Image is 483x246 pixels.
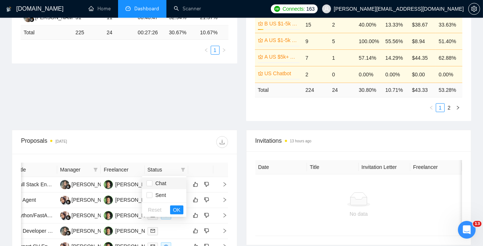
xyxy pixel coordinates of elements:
iframe: Intercom live chat [458,221,476,239]
span: setting [469,6,480,12]
td: 51.40% [436,33,462,49]
td: 53.28 % [436,83,462,97]
td: 55.56% [382,33,409,49]
div: [PERSON_NAME] [72,227,114,235]
a: LK[PERSON_NAME] [60,228,114,233]
td: Python/FastAPI Chatbot Development for Website [13,208,57,224]
td: $44.35 [409,49,436,66]
span: filter [93,167,98,172]
td: 30.80 % [356,83,382,97]
span: crown [258,71,263,76]
button: dislike [202,211,211,220]
div: [PERSON_NAME] [72,196,114,204]
a: 1 [436,104,444,112]
span: mail [151,229,155,233]
span: Dashboard [134,6,159,12]
img: gigradar-bm.png [66,200,71,205]
td: AI Developer for Newly Created Platform [13,224,57,239]
td: 2 [329,16,356,33]
time: [DATE] [55,139,67,143]
button: right [220,46,228,55]
span: OK [173,206,180,214]
button: setting [468,3,480,15]
span: left [204,48,208,52]
div: [PERSON_NAME] [72,211,114,219]
a: 2 [445,104,453,112]
span: Chat [152,180,166,186]
span: Connects: [283,5,305,13]
td: 5 [329,33,356,49]
span: crown [258,38,263,43]
li: Next Page [453,103,462,112]
td: 100.00% [356,33,382,49]
span: right [222,48,226,52]
img: gigradar-bm.png [66,184,71,189]
th: Date [255,160,307,174]
td: 0 [329,66,356,83]
td: 225 [73,25,104,40]
li: 1 [211,46,220,55]
th: Freelancer [101,163,144,177]
button: dislike [202,180,211,189]
span: dislike [204,228,209,234]
td: 14.29% [382,49,409,66]
th: Manager [57,163,101,177]
td: 13.33% [382,16,409,33]
div: [PERSON_NAME] [72,180,114,188]
td: 30.67 % [166,25,197,40]
a: B US $1-5k AI | ML | Data Science [265,20,298,28]
span: filter [181,167,185,172]
img: MW [104,211,113,220]
img: MW [104,226,113,236]
div: Proposals [21,136,124,148]
td: 40.00% [356,16,382,33]
button: like [191,180,200,189]
span: 163 [306,5,314,13]
td: AI Agent [13,193,57,208]
img: gigradar-bm.png [66,215,71,220]
img: upwork-logo.png [274,6,280,12]
td: $38.67 [409,16,436,33]
span: crown [258,54,263,59]
span: dislike [204,181,209,187]
td: 1 [329,49,356,66]
div: [PERSON_NAME] [115,211,158,219]
td: 33.63% [436,16,462,33]
td: 10.67 % [197,25,228,40]
a: LK[PERSON_NAME] [24,14,77,20]
td: 24 [104,25,135,40]
img: NY [60,195,69,205]
img: LK [60,180,69,189]
a: searchScanner [174,6,201,12]
li: 2 [445,103,453,112]
a: MW[PERSON_NAME] [104,212,158,218]
a: A US $1-5k AI | ML | Data Science [265,36,298,44]
td: 00:27:26 [135,25,166,40]
a: A US $5k+ AI | ML | Data Science [265,53,298,61]
button: left [202,46,211,55]
span: dashboard [125,6,131,11]
td: 7 [303,49,329,66]
a: 1 [211,46,219,54]
td: Full Stack Engineer (RAG AI App | Venture Studio) [13,177,57,193]
button: download [216,136,228,148]
span: Sent [152,192,166,198]
td: 0.00% [382,66,409,83]
button: like [191,211,200,220]
a: homeHome [89,6,111,12]
td: Total [255,83,303,97]
li: Previous Page [202,46,211,55]
th: Title [13,163,57,177]
span: right [216,197,227,202]
div: [PERSON_NAME] [115,196,158,204]
a: NY[PERSON_NAME] [60,197,114,202]
span: Invitations [255,136,462,145]
span: like [193,197,198,203]
td: 15 [303,16,329,33]
td: $ 43.33 [409,83,436,97]
span: right [216,182,227,187]
img: gigradar-bm.png [66,231,71,236]
span: filter [179,164,187,175]
td: 2 [303,66,329,83]
span: left [429,105,434,110]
